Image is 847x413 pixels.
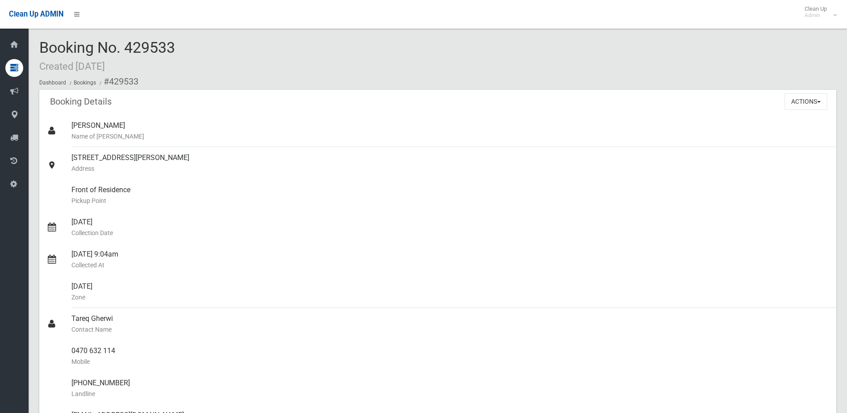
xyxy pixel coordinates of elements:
li: #429533 [97,73,138,90]
div: [DATE] [71,276,829,308]
div: Tareq Gherwi [71,308,829,340]
a: Bookings [74,80,96,86]
small: Zone [71,292,829,303]
div: [STREET_ADDRESS][PERSON_NAME] [71,147,829,179]
div: Front of Residence [71,179,829,211]
div: [PHONE_NUMBER] [71,372,829,405]
span: Clean Up ADMIN [9,10,63,18]
small: Name of [PERSON_NAME] [71,131,829,142]
small: Mobile [71,356,829,367]
button: Actions [784,93,827,110]
small: Contact Name [71,324,829,335]
small: Created [DATE] [39,60,105,72]
small: Admin [805,12,827,19]
div: 0470 632 114 [71,340,829,372]
small: Collected At [71,260,829,270]
div: [DATE] [71,211,829,244]
small: Address [71,163,829,174]
small: Pickup Point [71,195,829,206]
header: Booking Details [39,93,122,110]
span: Booking No. 429533 [39,38,175,73]
div: [DATE] 9:04am [71,244,829,276]
small: Collection Date [71,228,829,238]
small: Landline [71,388,829,399]
div: [PERSON_NAME] [71,115,829,147]
span: Clean Up [800,5,836,19]
a: Dashboard [39,80,66,86]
